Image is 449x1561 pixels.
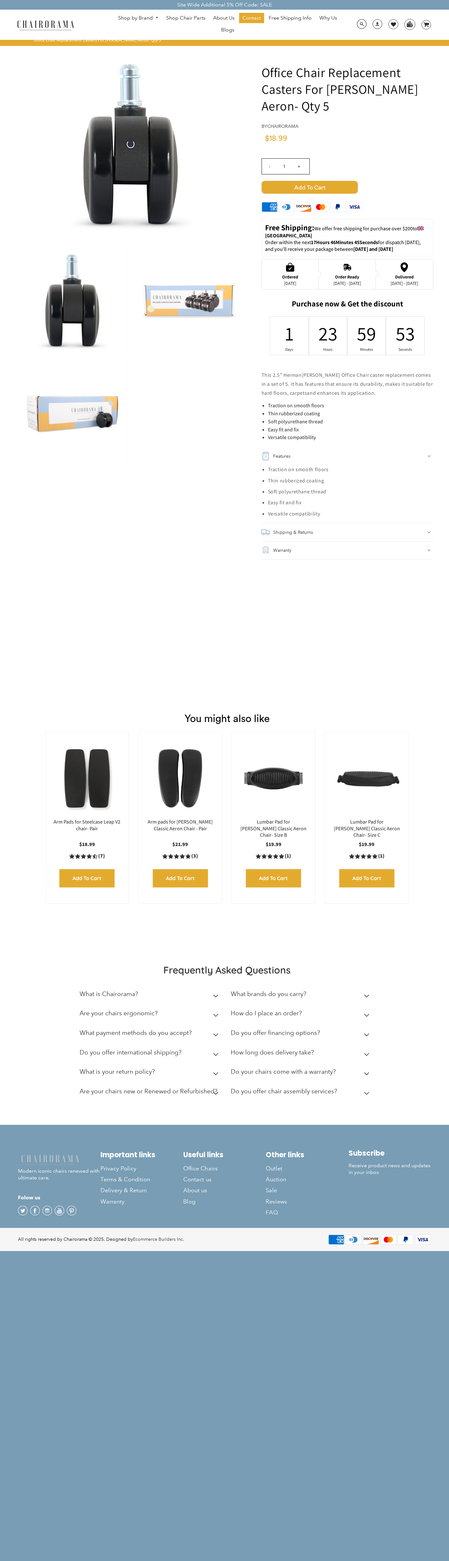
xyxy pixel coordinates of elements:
span: About us [183,1187,207,1194]
a: Contact us [183,1174,266,1185]
iframe: Product reviews widget [16,619,433,673]
h4: by [262,124,433,129]
span: We offer free shipping for purchase over $200 [314,225,413,232]
div: All rights reserved by Chairorama © 2025. Designed by [18,1236,184,1243]
summary: Do you offer chair assembly services? [231,1083,372,1103]
h2: Do you offer chair assembly services? [231,1088,337,1095]
span: Outlet [266,1165,282,1172]
a: chairorama [267,123,298,129]
a: Lumbar Pad for [PERSON_NAME] Classic Aeron Chair- Size C [334,818,400,839]
div: 4.4 rating (7 votes) [52,853,122,860]
a: Lumbar Pad for Herman Miller Classic Aeron Chair- Size C - chairorama Lumbar Pad for Herman Mille... [332,738,402,819]
span: Add to Cart [262,181,358,194]
a: Why Us [316,13,340,23]
a: About Us [210,13,238,23]
div: Seconds [401,347,410,352]
h2: Features [273,452,290,461]
a: Sale [266,1185,348,1196]
a: Arm Pads for Steelcase Leap V2 chair- Pair - chairorama Arm Pads for Steelcase Leap V2 chair- Pai... [52,738,122,819]
a: Arm pads for Herman Miller Classic Aeron Chair - Pair - chairorama Arm pads for Herman Miller Cla... [145,738,215,819]
img: chairorama [18,1154,82,1165]
h1: Office Chair Replacement Casters For [PERSON_NAME] Aeron- Qty 5 [262,64,433,114]
span: Warranty [100,1198,125,1205]
input: Add to Cart [153,869,208,887]
span: and enhances its application. [307,390,376,396]
h1: You might also like [5,705,449,725]
summary: How long does delivery take? [231,1044,372,1064]
span: About Us [213,15,235,22]
span: Terms & Condition [100,1176,150,1183]
summary: Do you offer financing options? [231,1025,372,1044]
h2: Other links [266,1151,348,1159]
a: Office Chair Replacement Casters For Herman Miller Aeron- Qty 5 - chairorama [34,140,227,147]
a: Blogs [218,25,237,35]
h4: Folow us [18,1194,100,1202]
span: Why Us [319,15,337,22]
img: Office Chair Replacement Casters For Herman Miller Aeron- Qty 5 - chairorama [134,245,244,356]
summary: Are your chairs ergonomic? [80,1005,221,1025]
span: Traction on smooth floors [268,402,324,409]
a: Arm pads for [PERSON_NAME] Classic Aeron Chair - Pair [148,818,213,832]
a: 5.0 rating (1 votes) [238,853,308,860]
h2: Do you offer international shipping? [80,1049,181,1056]
a: 5.0 rating (1 votes) [332,853,402,860]
span: Delivery & Return [100,1187,147,1194]
input: Add to Cart [246,869,301,887]
a: Ecommerce Builders Inc. [133,1236,184,1242]
span: Free Shipping Info [269,15,312,22]
summary: What is Chairorama? [80,986,221,1005]
span: Contact [242,15,261,22]
img: WhatsApp_Image_2024-07-12_at_16.23.01.webp [405,19,415,29]
h2: Purchase now & Get the discount [262,299,433,312]
nav: DesktopNavigation [105,13,350,37]
span: 17Hours 46Minutes 45Seconds [311,239,378,246]
a: Reviews [266,1196,348,1207]
div: Ordered [282,274,298,279]
summary: What is your return policy? [80,1063,221,1083]
span: Blog [183,1198,195,1205]
img: Lumbar Pad for Herman Miller Classic Aeron Chair- Size C - chairorama [332,738,402,819]
span: Versatile compatibility [268,510,320,517]
a: Office Chairs [183,1163,266,1174]
span: Privacy Policy [100,1165,136,1172]
span: (7) [98,853,105,860]
summary: Do you offer international shipping? [80,1044,221,1064]
h2: Do you offer financing options? [231,1029,320,1036]
a: Arm Pads for Steelcase Leap V2 chair- Pair [54,818,120,832]
span: $18.99 [265,135,287,142]
h2: Are your chairs ergonomic? [80,1010,158,1017]
span: Blogs [221,27,234,33]
img: Office Chair Replacement Casters For Herman Miller Aeron- Qty 5 - chairorama [34,48,227,241]
h2: Shipping & Returns [273,528,313,537]
div: [DATE] [282,281,298,286]
a: Delivery & Return [100,1185,183,1196]
a: Terms & Condition [100,1174,183,1185]
a: Free Shipping Info [265,13,315,23]
a: Shop Chair Parts [163,13,209,23]
a: Warranty [100,1196,183,1207]
span: Traction on smooth floors [268,466,329,473]
a: 5.0 rating (3 votes) [145,853,215,860]
p: Order within the next for dispatch [DATE], and you'll receive your package between [265,239,430,253]
h2: How do I place an order? [231,1010,302,1017]
a: Lumbar Pad for [PERSON_NAME] Classic Aeron Chair- Size B [240,818,307,839]
img: guarantee.png [262,546,270,554]
span: kes it suitable for hard floors, carpets [262,381,433,396]
img: chairorama [13,19,78,31]
input: Add to Cart [59,869,115,887]
div: 23 [324,321,332,346]
p: to [265,223,430,239]
div: Order Ready [333,274,361,279]
summary: Shipping & Returns [262,523,433,541]
div: Hours [324,347,332,352]
h2: Do your chairs come with a warranty? [231,1068,336,1075]
summary: Do your chairs come with a warranty? [231,1063,372,1083]
strong: Free Shipping: [265,222,314,233]
summary: Are your chairs new or Renewed or Refurbished? [80,1083,221,1103]
a: About us [183,1185,266,1196]
summary: What brands do you carry? [231,986,372,1005]
span: $19.99 [266,841,281,848]
span: Reviews [266,1198,287,1205]
h2: Subscribe [349,1149,431,1158]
